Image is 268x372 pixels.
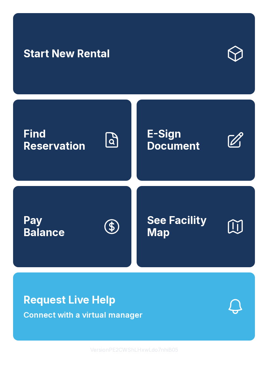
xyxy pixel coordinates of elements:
a: E-Sign Document [137,100,255,181]
a: PayBalance [13,186,131,267]
span: Connect with a virtual manager [24,309,142,321]
button: VersionPE2CWShLHxwLdo7nhiB05 [85,341,183,359]
span: Request Live Help [24,292,115,308]
span: Pay Balance [24,214,65,238]
button: See Facility Map [137,186,255,267]
span: See Facility Map [147,214,221,238]
a: Find Reservation [13,100,131,181]
span: Find Reservation [24,128,97,152]
span: E-Sign Document [147,128,221,152]
a: Start New Rental [13,13,255,94]
button: Request Live HelpConnect with a virtual manager [13,272,255,341]
span: Start New Rental [24,48,110,60]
